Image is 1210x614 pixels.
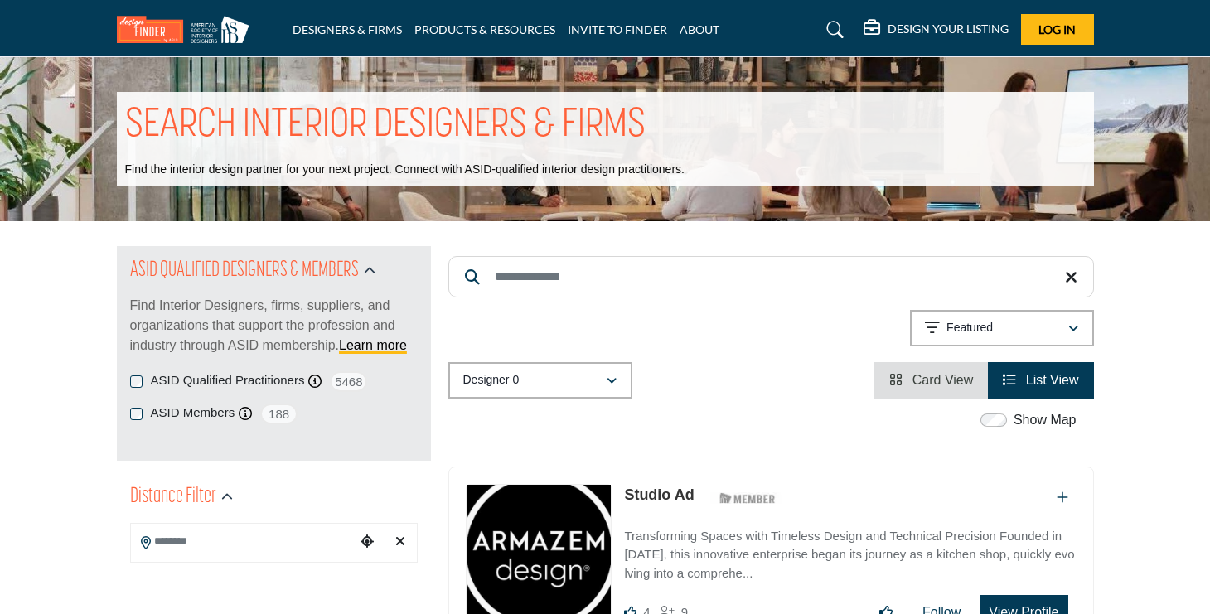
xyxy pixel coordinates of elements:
a: Search [811,17,854,43]
a: Studio Ad [624,486,694,503]
h5: DESIGN YOUR LISTING [888,22,1009,36]
button: Designer 0 [448,362,632,399]
input: ASID Qualified Practitioners checkbox [130,375,143,388]
a: View Card [889,373,973,387]
span: Log In [1038,22,1076,36]
p: Transforming Spaces with Timeless Design and Technical Precision Founded in [DATE], this innovati... [624,527,1076,583]
span: List View [1026,373,1079,387]
h2: Distance Filter [130,482,216,512]
span: Card View [912,373,974,387]
a: PRODUCTS & RESOURCES [414,22,555,36]
button: Log In [1021,14,1094,45]
div: DESIGN YOUR LISTING [864,20,1009,40]
label: ASID Qualified Practitioners [151,371,305,390]
p: Find Interior Designers, firms, suppliers, and organizations that support the profession and indu... [130,296,418,355]
div: Choose your current location [355,525,380,560]
li: Card View [874,362,988,399]
h2: ASID QUALIFIED DESIGNERS & MEMBERS [130,256,359,286]
input: Search Keyword [448,256,1094,297]
div: Clear search location [388,525,413,560]
label: ASID Members [151,404,235,423]
input: ASID Members checkbox [130,408,143,420]
button: Featured [910,310,1094,346]
input: Search Location [131,525,355,558]
img: Site Logo [117,16,258,43]
a: Learn more [339,338,407,352]
a: DESIGNERS & FIRMS [293,22,402,36]
a: ABOUT [680,22,719,36]
a: Transforming Spaces with Timeless Design and Technical Precision Founded in [DATE], this innovati... [624,517,1076,583]
p: Featured [946,320,993,336]
p: Designer 0 [463,372,520,389]
span: 5468 [330,371,367,392]
a: Add To List [1057,491,1068,505]
a: INVITE TO FINDER [568,22,667,36]
li: List View [988,362,1093,399]
a: View List [1003,373,1078,387]
label: Show Map [1014,410,1077,430]
img: ASID Members Badge Icon [710,488,785,509]
span: 188 [260,404,298,424]
h1: SEARCH INTERIOR DESIGNERS & FIRMS [125,100,646,152]
p: Find the interior design partner for your next project. Connect with ASID-qualified interior desi... [125,162,685,178]
p: Studio Ad [624,484,694,506]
